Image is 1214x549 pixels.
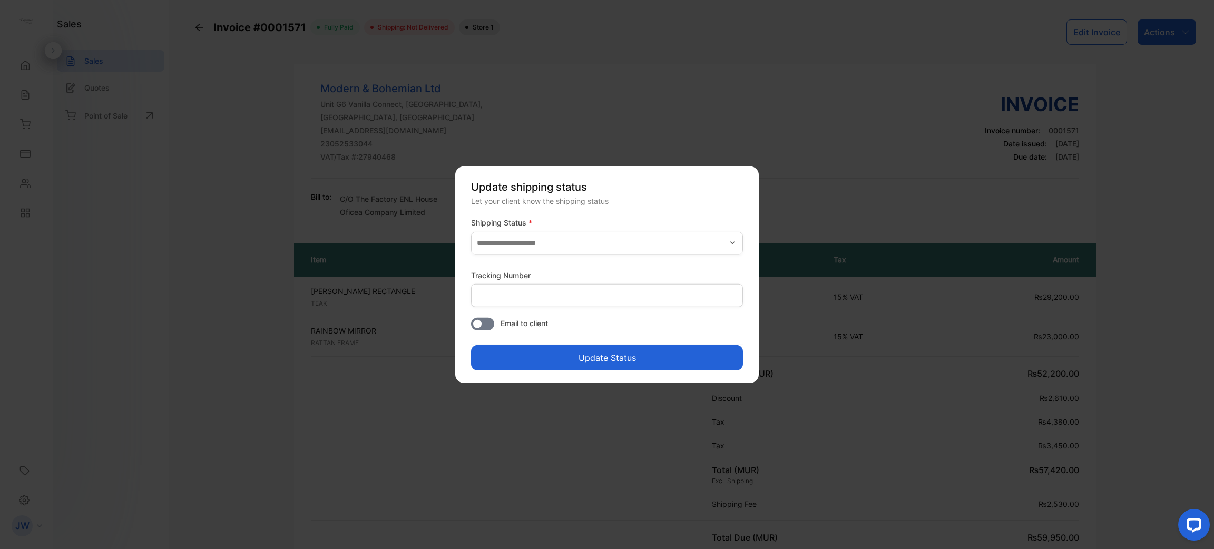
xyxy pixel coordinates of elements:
label: Tracking Number [471,269,531,280]
div: Let your client know the shipping status [471,195,743,207]
p: Update shipping status [471,179,743,195]
span: Email to client [501,317,548,328]
button: Update Status [471,345,743,370]
iframe: LiveChat chat widget [1170,505,1214,549]
label: Shipping Status [471,217,743,228]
